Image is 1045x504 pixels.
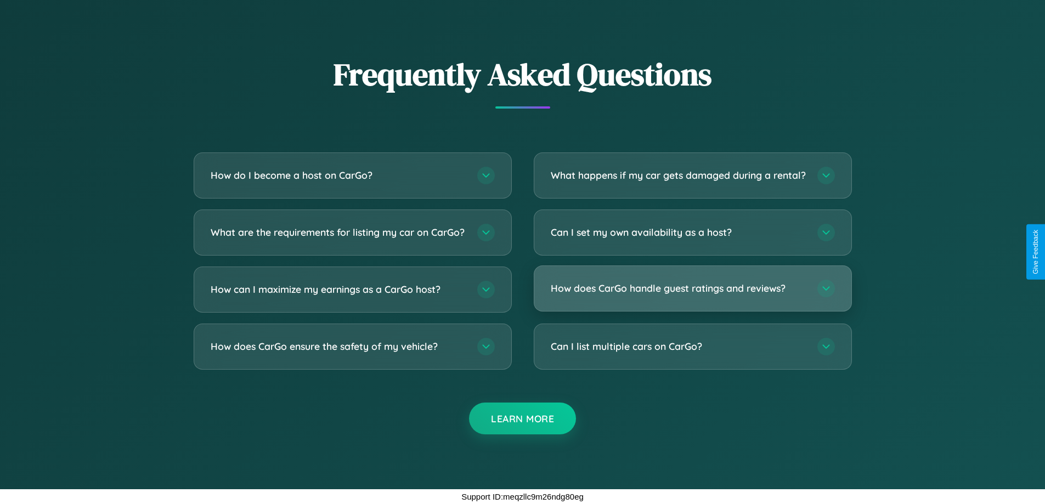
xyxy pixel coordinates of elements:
h3: Can I set my own availability as a host? [551,225,806,239]
h2: Frequently Asked Questions [194,53,852,95]
p: Support ID: meqzllc9m26ndg80eg [461,489,584,504]
h3: How does CarGo handle guest ratings and reviews? [551,281,806,295]
h3: How do I become a host on CarGo? [211,168,466,182]
button: Learn More [469,403,576,434]
h3: Can I list multiple cars on CarGo? [551,339,806,353]
div: Give Feedback [1032,230,1040,274]
h3: What happens if my car gets damaged during a rental? [551,168,806,182]
h3: What are the requirements for listing my car on CarGo? [211,225,466,239]
h3: How does CarGo ensure the safety of my vehicle? [211,339,466,353]
h3: How can I maximize my earnings as a CarGo host? [211,282,466,296]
